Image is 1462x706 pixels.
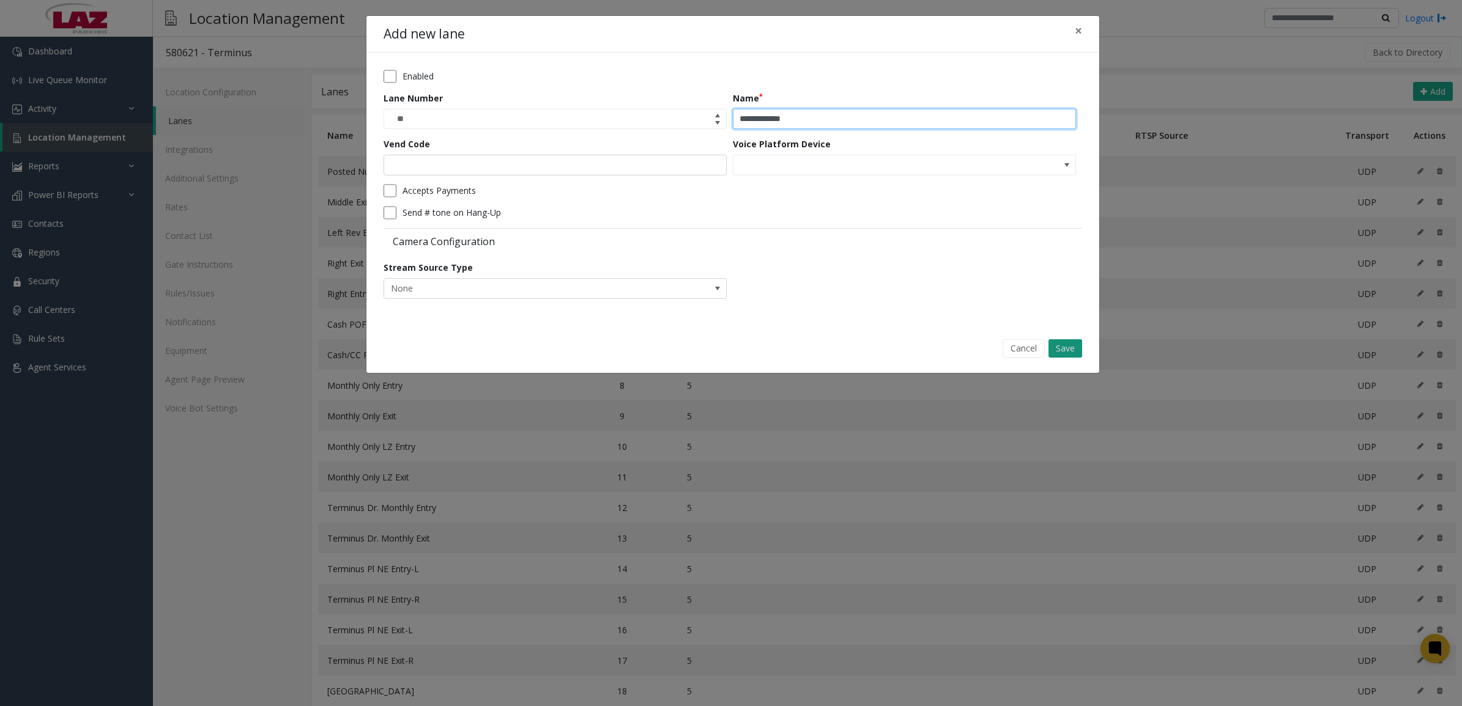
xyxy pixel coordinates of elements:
span: × [1075,22,1082,39]
span: None [384,279,658,298]
button: Save [1048,339,1082,358]
button: Cancel [1003,339,1045,358]
label: Camera Configuration [384,235,730,248]
label: Lane Number [384,92,443,105]
h4: Add new lane [384,24,465,44]
span: Increase value [709,109,726,119]
label: Name [733,92,763,105]
label: Vend Code [384,138,430,150]
label: Send # tone on Hang-Up [403,206,501,219]
label: Voice Platform Device [733,138,831,150]
input: NO DATA FOUND [733,155,1007,175]
label: Stream Source Type [384,261,473,274]
button: Close [1066,16,1091,46]
label: Accepts Payments [403,184,476,197]
label: Enabled [403,70,434,83]
span: Decrease value [709,119,726,129]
